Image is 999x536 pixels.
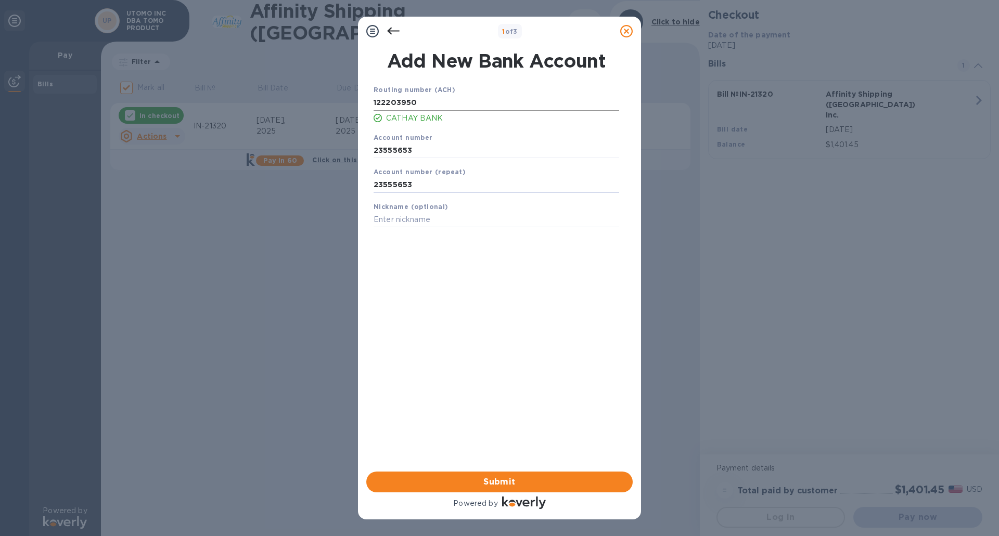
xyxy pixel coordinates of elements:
input: Enter account number [374,177,619,193]
b: Routing number (ACH) [374,86,455,94]
h1: Add New Bank Account [367,50,625,72]
input: Enter account number [374,142,619,158]
p: Powered by [453,498,497,509]
b: Account number [374,134,433,141]
button: Submit [366,472,633,492]
p: CATHAY BANK [386,113,619,124]
input: Enter routing number [374,95,619,111]
span: 1 [502,28,505,35]
b: Account number (repeat) [374,168,466,176]
img: Logo [502,496,546,509]
b: of 3 [502,28,518,35]
input: Enter nickname [374,212,619,228]
span: Submit [375,476,624,488]
b: Nickname (optional) [374,203,449,211]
